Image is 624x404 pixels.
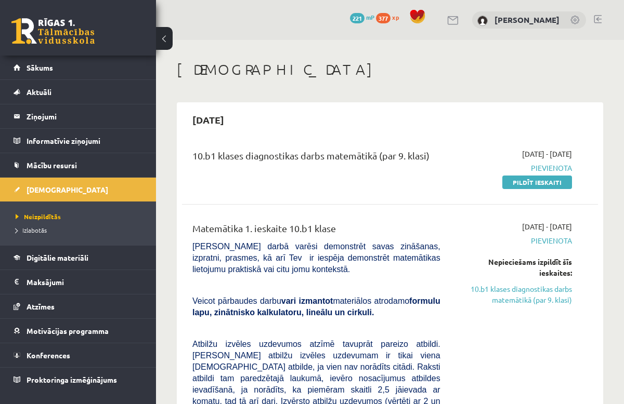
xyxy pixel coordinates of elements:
[27,129,143,153] legend: Informatīvie ziņojumi
[376,13,404,21] a: 377 xp
[14,368,143,392] a: Proktoringa izmēģinājums
[456,235,572,246] span: Pievienota
[477,16,488,26] img: Ričards Jēgers
[14,319,143,343] a: Motivācijas programma
[27,302,55,311] span: Atzīmes
[27,351,70,360] span: Konferences
[14,178,143,201] a: [DEMOGRAPHIC_DATA]
[14,104,143,128] a: Ziņojumi
[350,13,365,23] span: 221
[192,149,440,168] div: 10.b1 klases diagnostikas darbs matemātikā (par 9. klasi)
[16,212,146,221] a: Neizpildītās
[14,80,143,104] a: Aktuāli
[281,297,333,305] b: vari izmantot
[16,225,146,235] a: Izlabotās
[27,185,108,194] span: [DEMOGRAPHIC_DATA]
[14,270,143,294] a: Maksājumi
[177,61,603,78] h1: [DEMOGRAPHIC_DATA]
[27,375,117,384] span: Proktoringa izmēģinājums
[14,294,143,318] a: Atzīmes
[16,226,47,234] span: Izlabotās
[16,212,61,221] span: Neizpildītās
[192,297,440,317] b: formulu lapu, zinātnisko kalkulatoru, lineālu un cirkuli.
[14,153,143,177] a: Mācību resursi
[11,18,95,44] a: Rīgas 1. Tālmācības vidusskola
[350,13,374,21] a: 221 mP
[366,13,374,21] span: mP
[27,87,51,97] span: Aktuāli
[192,221,440,240] div: Matemātika 1. ieskaite 10.b1 klase
[14,246,143,270] a: Digitālie materiāli
[456,284,572,305] a: 10.b1 klases diagnostikas darbs matemātikā (par 9. klasi)
[27,270,143,294] legend: Maksājumi
[502,176,572,189] a: Pildīt ieskaiti
[14,343,143,367] a: Konferences
[522,221,572,232] span: [DATE] - [DATE]
[456,163,572,173] span: Pievienota
[27,160,77,170] span: Mācību resursi
[192,242,440,274] span: [PERSON_NAME] darbā varēsi demonstrēt savas zināšanas, izpratni, prasmes, kā arī Tev ir iespēja d...
[192,297,440,317] span: Veicot pārbaudes darbu materiālos atrodamo
[14,56,143,79] a: Sākums
[376,13,391,23] span: 377
[456,257,572,278] div: Nepieciešams izpildīt šīs ieskaites:
[522,149,572,159] span: [DATE] - [DATE]
[495,15,560,25] a: [PERSON_NAME]
[27,104,143,128] legend: Ziņojumi
[27,253,88,262] span: Digitālie materiāli
[27,326,109,335] span: Motivācijas programma
[14,129,143,153] a: Informatīvie ziņojumi
[182,107,235,132] h2: [DATE]
[392,13,399,21] span: xp
[27,63,53,72] span: Sākums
